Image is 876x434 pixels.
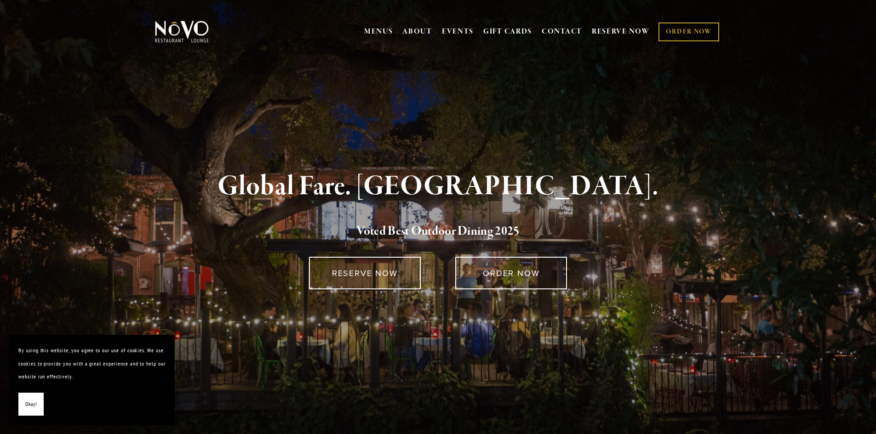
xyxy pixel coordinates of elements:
a: CONTACT [542,23,582,40]
span: Okay! [25,398,37,411]
section: Cookie banner [9,335,175,425]
a: Voted Best Outdoor Dining 202 [356,223,513,241]
a: ABOUT [402,27,432,36]
a: ORDER NOW [455,257,567,289]
button: Okay! [18,393,44,416]
p: By using this website, you agree to our use of cookies. We use cookies to provide you with a grea... [18,344,166,383]
a: RESERVE NOW [592,23,650,40]
a: ORDER NOW [658,23,719,41]
a: RESERVE NOW [309,257,421,289]
a: MENUS [364,27,393,36]
img: Novo Restaurant &amp; Lounge [153,20,211,43]
strong: Global Fare. [GEOGRAPHIC_DATA]. [218,169,658,204]
a: GIFT CARDS [483,23,532,40]
a: EVENTS [442,27,474,36]
h2: 5 [170,222,706,241]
